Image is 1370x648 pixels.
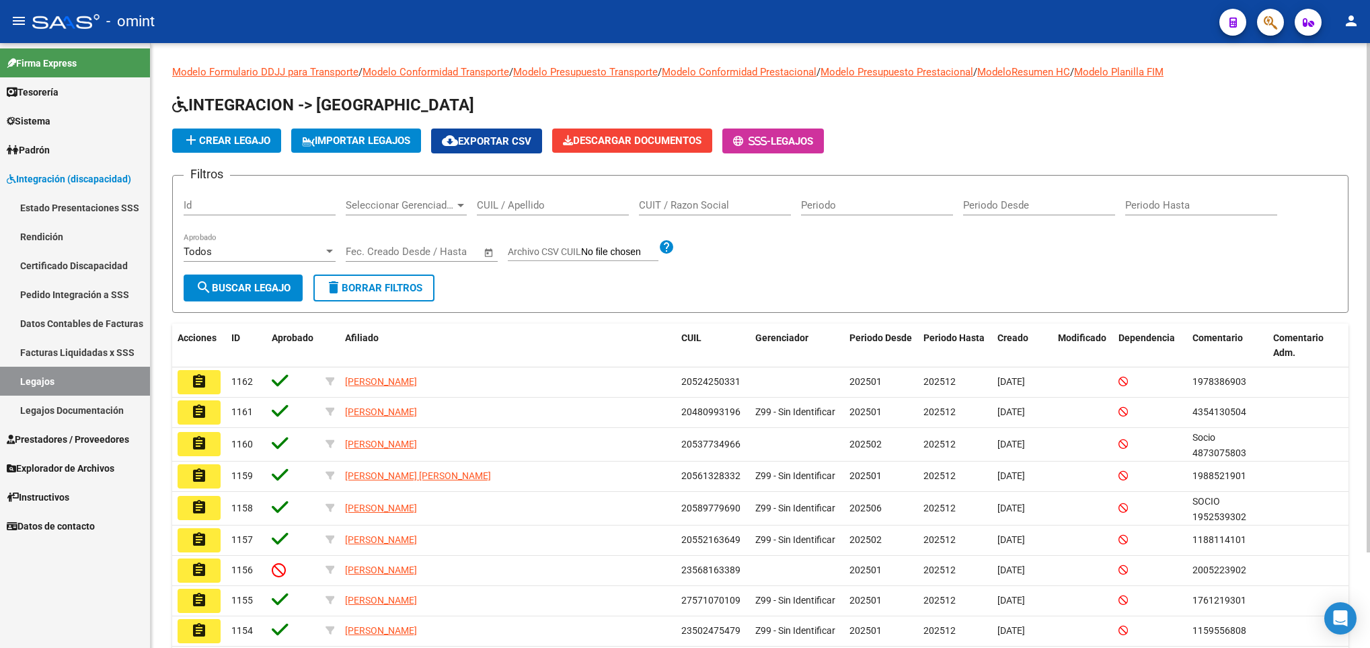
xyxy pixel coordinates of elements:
[345,332,379,343] span: Afiliado
[191,404,207,420] mat-icon: assignment
[681,439,740,449] span: 20537734966
[755,470,835,481] span: Z99 - Sin Identificar
[755,406,835,417] span: Z99 - Sin Identificar
[849,406,882,417] span: 202501
[191,592,207,608] mat-icon: assignment
[997,332,1028,343] span: Creado
[755,503,835,513] span: Z99 - Sin Identificar
[272,332,313,343] span: Aprobado
[849,439,882,449] span: 202502
[11,13,27,29] mat-icon: menu
[231,503,253,513] span: 1158
[7,519,95,534] span: Datos de contacto
[345,565,417,575] span: [PERSON_NAME]
[226,324,266,368] datatable-header-cell: ID
[849,470,882,481] span: 202501
[923,470,956,481] span: 202512
[7,490,69,505] span: Instructivos
[191,435,207,452] mat-icon: assignment
[326,279,342,295] mat-icon: delete
[231,332,240,343] span: ID
[7,461,114,476] span: Explorador de Archivos
[923,565,956,575] span: 202512
[1192,595,1246,606] span: 1761219301
[363,66,509,78] a: Modelo Conformidad Transporte
[849,332,912,343] span: Periodo Desde
[231,376,253,387] span: 1162
[7,114,50,129] span: Sistema
[442,133,458,149] mat-icon: cloud_download
[345,503,417,513] span: [PERSON_NAME]
[191,499,207,515] mat-icon: assignment
[923,332,985,343] span: Periodo Hasta
[755,332,808,343] span: Gerenciador
[755,625,835,636] span: Z99 - Sin Identificar
[658,239,675,255] mat-icon: help
[442,135,531,147] span: Exportar CSV
[923,503,956,513] span: 202512
[184,165,230,184] h3: Filtros
[1192,406,1246,417] span: 4354130504
[1192,534,1246,545] span: 1188114101
[849,376,882,387] span: 202501
[345,376,417,387] span: [PERSON_NAME]
[302,135,410,147] span: IMPORTAR LEGAJOS
[231,625,253,636] span: 1154
[923,439,956,449] span: 202512
[1192,376,1246,387] span: 1978386903
[750,324,844,368] datatable-header-cell: Gerenciador
[183,135,270,147] span: Crear Legajo
[266,324,320,368] datatable-header-cell: Aprobado
[923,406,956,417] span: 202512
[7,85,59,100] span: Tesorería
[1192,625,1246,636] span: 1159556808
[563,135,701,147] span: Descargar Documentos
[291,129,421,153] button: IMPORTAR LEGAJOS
[681,376,740,387] span: 20524250331
[196,279,212,295] mat-icon: search
[997,595,1025,606] span: [DATE]
[345,439,417,449] span: [PERSON_NAME]
[345,595,417,606] span: [PERSON_NAME]
[997,439,1025,449] span: [DATE]
[1268,324,1348,368] datatable-header-cell: Comentario Adm.
[191,373,207,390] mat-icon: assignment
[662,66,816,78] a: Modelo Conformidad Prestacional
[231,565,253,575] span: 1156
[992,324,1053,368] datatable-header-cell: Creado
[755,595,835,606] span: Z99 - Sin Identificar
[923,595,956,606] span: 202512
[1192,565,1246,575] span: 2005223902
[172,96,474,114] span: INTEGRACION -> [GEOGRAPHIC_DATA]
[997,470,1025,481] span: [DATE]
[7,56,77,71] span: Firma Express
[1273,332,1324,359] span: Comentario Adm.
[849,534,882,545] span: 202502
[923,625,956,636] span: 202512
[676,324,750,368] datatable-header-cell: CUIL
[681,503,740,513] span: 20589779690
[849,565,882,575] span: 202501
[313,275,434,301] button: Borrar Filtros
[345,534,417,545] span: [PERSON_NAME]
[1324,602,1357,635] div: Open Intercom Messenger
[681,565,740,575] span: 23568163389
[1118,332,1175,343] span: Dependencia
[178,332,217,343] span: Acciones
[346,246,389,258] input: Start date
[997,625,1025,636] span: [DATE]
[681,470,740,481] span: 20561328332
[482,245,497,260] button: Open calendar
[184,275,303,301] button: Buscar Legajo
[771,135,813,147] span: Legajos
[1187,324,1268,368] datatable-header-cell: Comentario
[733,135,771,147] span: -
[552,129,712,153] button: Descargar Documentos
[184,246,212,258] span: Todos
[821,66,973,78] a: Modelo Presupuesto Prestacional
[1113,324,1187,368] datatable-header-cell: Dependencia
[183,132,199,148] mat-icon: add
[923,376,956,387] span: 202512
[997,406,1025,417] span: [DATE]
[345,470,491,481] span: [PERSON_NAME] [PERSON_NAME]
